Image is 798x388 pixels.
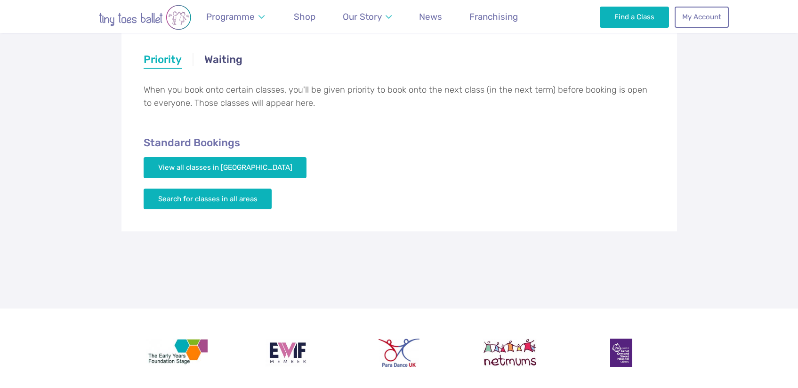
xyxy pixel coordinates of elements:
a: News [415,6,447,28]
span: Franchising [469,11,518,22]
img: The Early Years Foundation Stage [146,339,208,367]
a: Search for classes in all areas [144,189,272,209]
img: tiny toes ballet [70,5,220,30]
a: Find a Class [600,7,669,27]
a: Shop [290,6,320,28]
img: Para Dance UK [379,339,419,367]
a: Our Story [338,6,396,28]
p: When you book onto certain classes, you'll be given priority to book onto the next class (in the ... [144,84,655,110]
span: News [419,11,442,22]
a: View all classes in [GEOGRAPHIC_DATA] [144,157,307,178]
a: Waiting [204,52,242,69]
a: My Account [675,7,728,27]
span: Our Story [343,11,382,22]
span: Programme [206,11,255,22]
span: Shop [294,11,315,22]
img: Encouraging Women Into Franchising [266,339,310,367]
a: Franchising [465,6,523,28]
h2: Standard Bookings [144,136,655,150]
a: Programme [202,6,269,28]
